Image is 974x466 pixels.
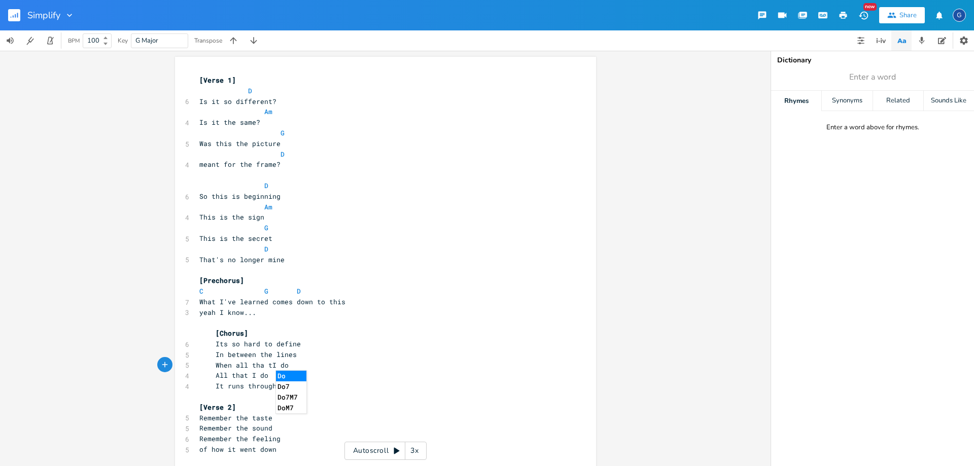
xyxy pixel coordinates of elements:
[199,76,236,85] span: [Verse 1]
[199,286,203,296] span: C
[873,91,923,111] div: Related
[199,308,256,317] span: yeah I know...
[849,71,896,83] span: Enter a word
[199,192,281,201] span: So this is beginning
[924,91,974,111] div: Sounds Like
[953,4,966,27] button: G
[199,361,289,370] span: When all tha tI do
[879,7,925,23] button: Share
[199,339,301,348] span: Its so hard to define
[27,11,60,20] span: Simplify
[405,442,424,460] div: 3x
[826,123,919,132] div: Enter a word above for rhymes.
[135,36,158,45] span: G Major
[899,11,917,20] div: Share
[264,223,268,232] span: G
[276,381,306,392] li: Do7
[199,350,297,359] span: In between the lines
[199,118,260,127] span: Is it the same?
[777,57,968,64] div: Dictionary
[264,107,272,116] span: Am
[863,3,877,11] div: New
[771,91,821,111] div: Rhymes
[264,286,268,296] span: G
[216,329,248,338] span: [Chorus]
[281,128,285,137] span: G
[276,392,306,403] li: Do7M7
[199,160,281,169] span: meant for the frame?
[276,403,306,413] li: DoM7
[199,212,264,222] span: This is the sign
[276,371,306,381] li: Do
[853,6,874,24] button: New
[194,38,222,44] div: Transpose
[199,97,276,106] span: Is it so different?
[264,202,272,211] span: Am
[264,181,268,190] span: D
[248,86,252,95] span: D
[118,38,128,44] div: Key
[199,434,281,443] span: Remember the feeling
[199,139,281,148] span: Was this the picture
[344,442,427,460] div: Autoscroll
[199,297,345,306] span: What I've learned comes down to this
[199,423,272,433] span: Remember the sound
[199,413,272,422] span: Remember the taste
[199,371,268,380] span: All that I do
[264,244,268,254] span: D
[199,403,236,412] span: [Verse 2]
[953,9,966,22] div: glennseland
[199,381,293,390] span: It runs through you
[822,91,872,111] div: Synonyms
[199,445,276,454] span: of how it went down
[199,234,272,243] span: This is the secret
[199,276,244,285] span: [Prechorus]
[199,255,285,264] span: That's no longer mine
[68,38,80,44] div: BPM
[297,286,301,296] span: D
[281,150,285,159] span: D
